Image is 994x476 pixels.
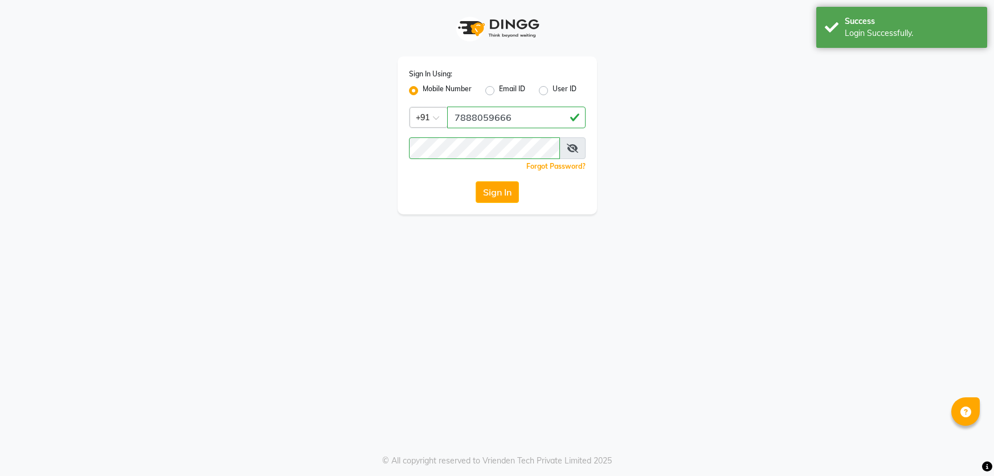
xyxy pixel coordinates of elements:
button: Sign In [476,181,519,203]
div: Login Successfully. [845,27,979,39]
label: Mobile Number [423,84,472,97]
a: Forgot Password? [526,162,586,170]
label: User ID [553,84,576,97]
div: Success [845,15,979,27]
img: logo1.svg [452,11,543,45]
label: Email ID [499,84,525,97]
label: Sign In Using: [409,69,452,79]
input: Username [409,137,560,159]
input: Username [447,107,586,128]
